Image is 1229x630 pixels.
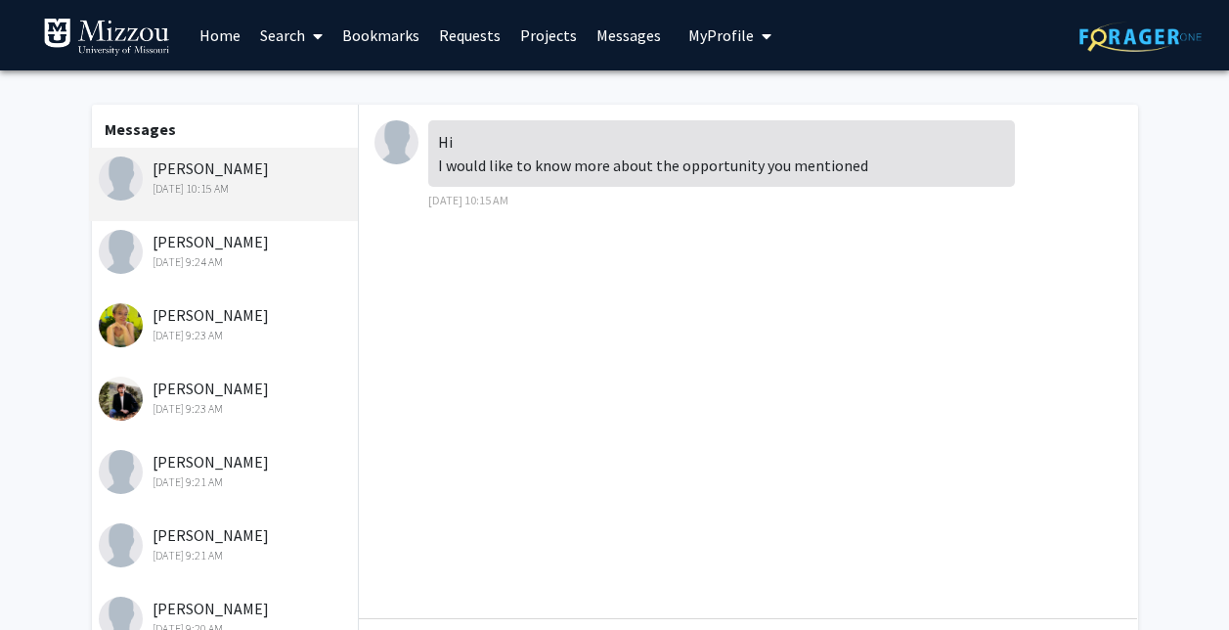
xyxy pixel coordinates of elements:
img: Samir Shaik [99,523,143,567]
a: Bookmarks [332,1,429,69]
div: [PERSON_NAME] [99,157,354,198]
a: Search [250,1,332,69]
div: [PERSON_NAME] [99,303,354,344]
div: [DATE] 9:24 AM [99,253,354,271]
div: [DATE] 10:15 AM [99,180,354,198]
div: [DATE] 9:21 AM [99,473,354,491]
a: Projects [510,1,587,69]
a: Requests [429,1,510,69]
div: [DATE] 9:21 AM [99,547,354,564]
img: Avery Jolly [99,230,143,274]
div: [DATE] 9:23 AM [99,400,354,418]
img: Dhanya Boyapally [374,120,418,164]
img: Kaleb Salinas [99,377,143,421]
img: Dhanya Boyapally [99,157,143,201]
b: Messages [105,119,176,139]
div: [PERSON_NAME] [99,523,354,564]
a: Messages [587,1,671,69]
span: [DATE] 10:15 AM [428,193,508,207]
a: Home [190,1,250,69]
span: My Profile [688,25,754,45]
img: University of Missouri Logo [43,18,170,57]
img: James McAuliffe [99,450,143,494]
div: [PERSON_NAME] [99,450,354,491]
img: ForagerOne Logo [1079,22,1202,52]
img: Anna Wallace [99,303,143,347]
div: [PERSON_NAME] [99,377,354,418]
div: Hi I would like to know more about the opportunity you mentioned [428,120,1015,187]
div: [PERSON_NAME] [99,230,354,271]
div: [DATE] 9:23 AM [99,327,354,344]
iframe: Chat [15,542,83,615]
